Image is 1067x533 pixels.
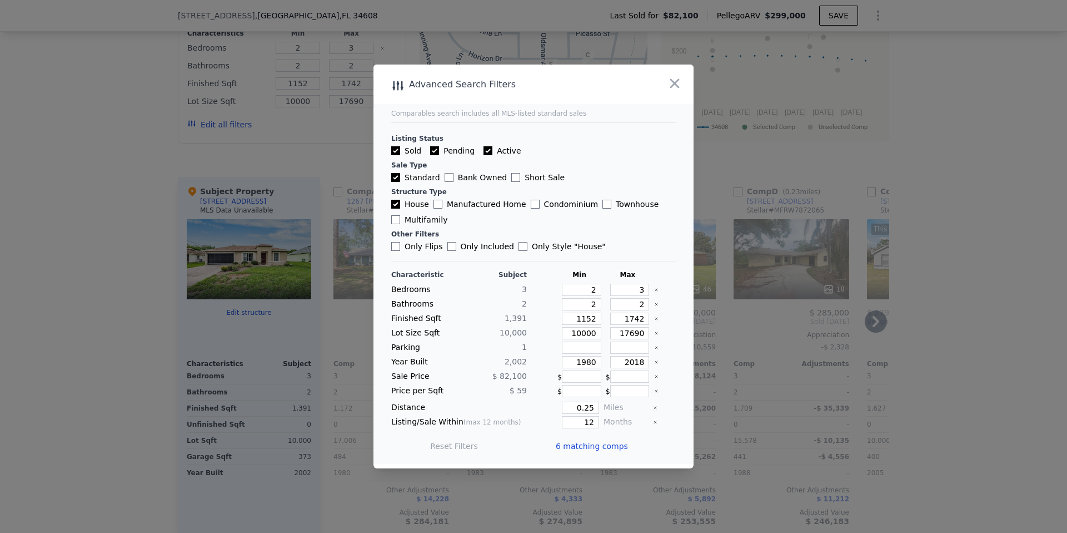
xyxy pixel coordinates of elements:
[557,371,601,383] div: $
[430,145,475,156] label: Pending
[654,346,659,350] button: Clear
[391,109,676,118] div: Comparables search includes all MLS-listed standard sales
[604,402,649,414] div: Miles
[373,77,630,92] div: Advanced Search Filters
[557,385,601,397] div: $
[391,134,676,143] div: Listing Status
[391,342,457,354] div: Parking
[391,145,421,156] label: Sold
[430,146,439,155] input: Pending
[391,327,457,339] div: Lot Size Sqft
[391,270,457,279] div: Characteristic
[510,386,527,395] span: $ 59
[433,200,442,209] input: Manufactured Home
[391,371,457,383] div: Sale Price
[433,199,526,210] label: Manufactured Home
[391,416,527,428] div: Listing/Sale Within
[391,161,676,170] div: Sale Type
[463,418,521,426] span: (max 12 months)
[483,145,521,156] label: Active
[604,416,649,428] div: Months
[653,406,657,410] button: Clear
[430,441,478,452] button: Reset
[557,270,601,279] div: Min
[391,146,400,155] input: Sold
[511,173,520,182] input: Short Sale
[654,389,659,393] button: Clear
[391,215,400,224] input: Multifamily
[483,146,492,155] input: Active
[531,199,598,210] label: Condominium
[391,172,440,183] label: Standard
[461,270,527,279] div: Subject
[492,372,527,381] span: $ 82,100
[654,317,659,321] button: Clear
[391,356,457,368] div: Year Built
[445,173,453,182] input: Bank Owned
[654,331,659,335] button: Clear
[531,200,540,209] input: Condominium
[447,242,456,251] input: Only Included
[606,385,650,397] div: $
[505,314,527,323] span: 1,391
[606,270,650,279] div: Max
[522,299,527,308] span: 2
[391,242,400,251] input: Only Flips
[391,298,457,310] div: Bathrooms
[602,199,659,210] label: Townhouse
[518,242,527,251] input: Only Style "House"
[654,360,659,364] button: Clear
[654,302,659,307] button: Clear
[511,172,565,183] label: Short Sale
[445,172,507,183] label: Bank Owned
[518,241,606,252] label: Only Style " House "
[391,173,400,182] input: Standard
[391,214,447,225] label: Multifamily
[391,402,527,414] div: Distance
[391,187,676,196] div: Structure Type
[522,285,527,294] span: 3
[606,371,650,383] div: $
[602,200,611,209] input: Townhouse
[500,328,527,337] span: 10,000
[391,385,457,397] div: Price per Sqft
[391,313,457,325] div: Finished Sqft
[391,284,457,296] div: Bedrooms
[653,420,657,425] button: Clear
[654,374,659,379] button: Clear
[391,200,400,209] input: House
[654,288,659,292] button: Clear
[522,343,527,352] span: 1
[556,441,628,452] span: 6 matching comps
[447,241,514,252] label: Only Included
[391,241,443,252] label: Only Flips
[391,230,676,239] div: Other Filters
[505,357,527,366] span: 2,002
[391,199,429,210] label: House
